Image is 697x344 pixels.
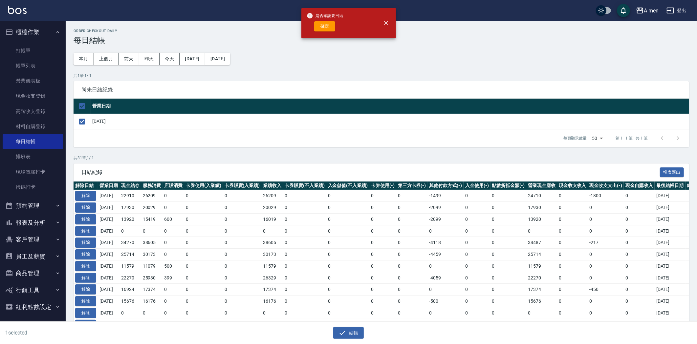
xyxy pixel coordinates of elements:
td: 20029 [141,202,163,214]
button: 解除 [75,308,96,318]
td: 0 [588,272,624,284]
td: 0 [427,260,464,272]
td: 17374 [261,284,283,296]
td: [DATE] [98,225,120,237]
td: 0 [326,296,370,307]
div: 50 [590,129,605,147]
td: 0 [427,307,464,319]
td: 0 [184,225,223,237]
td: [DATE] [655,190,686,202]
button: save [617,4,630,17]
th: 店販消費 [163,182,184,190]
span: 尚未日結紀錄 [81,86,681,93]
button: 解除 [75,238,96,248]
button: 解除 [75,261,96,271]
td: 22270 [120,272,141,284]
td: 0 [588,225,624,237]
button: 結帳 [333,327,364,339]
p: 每頁顯示數量 [563,135,587,141]
td: 0 [261,307,283,319]
td: 0 [464,307,490,319]
td: 0 [369,190,396,202]
td: 0 [141,307,163,319]
td: 0 [283,307,326,319]
td: 15676 [526,296,557,307]
td: 0 [261,225,283,237]
th: 卡券販賣(入業績) [223,182,262,190]
td: 34270 [120,237,141,249]
td: 0 [223,225,262,237]
td: 399 [163,272,184,284]
td: 11079 [141,260,163,272]
td: 0 [184,260,223,272]
td: 0 [427,284,464,296]
td: 0 [526,307,557,319]
td: 0 [223,296,262,307]
td: [DATE] [98,260,120,272]
button: 本月 [74,53,94,65]
td: 0 [490,307,527,319]
td: 0 [396,225,428,237]
td: [DATE] [655,284,686,296]
td: 0 [490,225,527,237]
button: 解除 [75,191,96,201]
td: 0 [369,272,396,284]
td: -1800 [588,190,624,202]
th: 現金結存 [120,182,141,190]
td: 0 [283,237,326,249]
td: 0 [283,213,326,225]
td: 0 [326,284,370,296]
td: 33627 [141,319,163,331]
td: [DATE] [655,249,686,260]
td: 0 [588,296,624,307]
td: 0 [283,260,326,272]
td: -500 [427,296,464,307]
a: 材料自購登錄 [3,119,63,134]
td: 0 [557,213,588,225]
td: 0 [184,296,223,307]
td: 17930 [120,202,141,214]
td: 24710 [526,190,557,202]
td: 0 [184,307,223,319]
td: 0 [141,225,163,237]
td: 0 [283,225,326,237]
button: 登出 [664,5,689,17]
td: 0 [369,225,396,237]
td: 0 [490,237,527,249]
td: 16176 [141,296,163,307]
td: [DATE] [98,190,120,202]
td: 0 [184,190,223,202]
button: 解除 [75,284,96,295]
td: 0 [369,237,396,249]
td: 0 [427,225,464,237]
td: 0 [223,272,262,284]
button: 解除 [75,202,96,213]
td: 11579 [120,260,141,272]
td: 0 [184,249,223,260]
a: 排班表 [3,149,63,164]
td: 38605 [261,237,283,249]
img: Logo [8,6,27,14]
button: 資料設定 [3,315,63,333]
td: 16176 [261,296,283,307]
td: [DATE] [98,319,120,331]
td: 0 [163,296,184,307]
td: 0 [184,202,223,214]
td: [DATE] [98,272,120,284]
button: 解除 [75,296,96,306]
button: 客戶管理 [3,231,63,248]
td: 0 [588,260,624,272]
td: [DATE] [655,296,686,307]
td: 0 [464,296,490,307]
th: 卡券使用(入業績) [184,182,223,190]
td: 0 [223,307,262,319]
td: 22910 [120,190,141,202]
td: 0 [163,190,184,202]
th: 服務消費 [141,182,163,190]
td: 0 [163,225,184,237]
td: -4059 [427,272,464,284]
td: [DATE] [655,202,686,214]
td: 26209 [141,190,163,202]
td: 0 [464,190,490,202]
td: 0 [396,284,428,296]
